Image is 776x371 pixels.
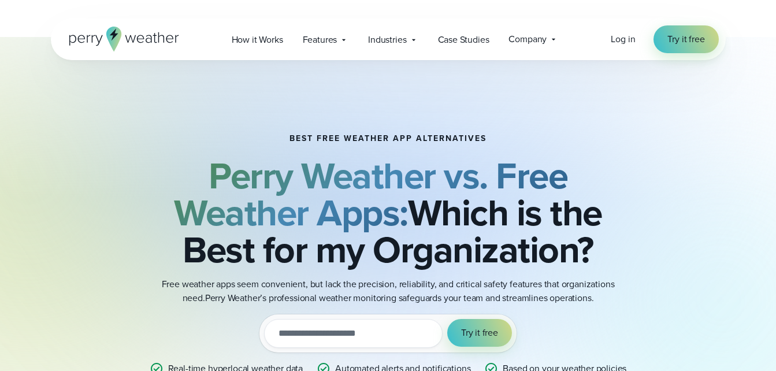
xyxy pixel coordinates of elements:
[368,33,406,47] span: Industries
[205,291,594,305] span: Perry Weather’s professional weather monitoring safeguards your team and streamlines operations.
[654,25,718,53] a: Try it free
[232,33,283,47] span: How it Works
[611,32,635,46] a: Log in
[303,33,337,47] span: Features
[109,157,668,268] h2: Which is the Best for my Organization?
[461,326,498,340] span: Try it free
[174,149,567,240] b: Perry Weather vs. Free Weather Apps:
[289,134,487,143] h1: BEST FREE WEATHER APP ALTERNATIVES
[428,28,499,51] a: Case Studies
[447,319,512,347] button: Try it free
[162,277,615,305] span: Free weather apps seem convenient, but lack the precision, reliability, and critical safety featu...
[438,33,489,47] span: Case Studies
[222,28,293,51] a: How it Works
[667,32,704,46] span: Try it free
[508,32,547,46] span: Company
